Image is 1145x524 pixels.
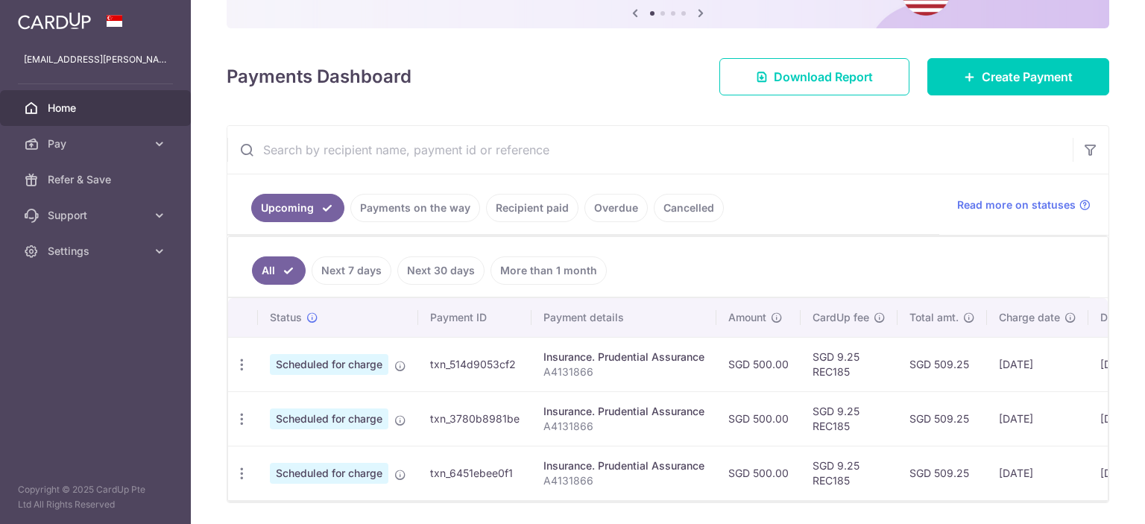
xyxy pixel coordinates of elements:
[227,63,411,90] h4: Payments Dashboard
[48,172,146,187] span: Refer & Save
[24,52,167,67] p: [EMAIL_ADDRESS][PERSON_NAME][DOMAIN_NAME]
[48,244,146,259] span: Settings
[716,337,801,391] td: SGD 500.00
[543,473,704,488] p: A4131866
[584,194,648,222] a: Overdue
[774,68,873,86] span: Download Report
[270,408,388,429] span: Scheduled for charge
[486,194,578,222] a: Recipient paid
[801,337,898,391] td: SGD 9.25 REC185
[397,256,485,285] a: Next 30 days
[312,256,391,285] a: Next 7 days
[909,310,959,325] span: Total amt.
[270,354,388,375] span: Scheduled for charge
[728,310,766,325] span: Amount
[543,419,704,434] p: A4131866
[418,298,532,337] th: Payment ID
[543,350,704,364] div: Insurance. Prudential Assurance
[801,391,898,446] td: SGD 9.25 REC185
[252,256,306,285] a: All
[898,337,987,391] td: SGD 509.25
[270,463,388,484] span: Scheduled for charge
[813,310,869,325] span: CardUp fee
[654,194,724,222] a: Cancelled
[18,12,91,30] img: CardUp
[801,446,898,500] td: SGD 9.25 REC185
[418,337,532,391] td: txn_514d9053cf2
[491,256,607,285] a: More than 1 month
[987,337,1088,391] td: [DATE]
[543,404,704,419] div: Insurance. Prudential Assurance
[132,10,163,24] span: Help
[1100,310,1145,325] span: Due date
[719,58,909,95] a: Download Report
[957,198,1091,212] a: Read more on statuses
[48,101,146,116] span: Home
[716,446,801,500] td: SGD 500.00
[48,208,146,223] span: Support
[957,198,1076,212] span: Read more on statuses
[543,458,704,473] div: Insurance. Prudential Assurance
[898,446,987,500] td: SGD 509.25
[418,446,532,500] td: txn_6451ebee0f1
[927,58,1109,95] a: Create Payment
[987,391,1088,446] td: [DATE]
[716,391,801,446] td: SGD 500.00
[982,68,1073,86] span: Create Payment
[532,298,716,337] th: Payment details
[418,391,532,446] td: txn_3780b8981be
[350,194,480,222] a: Payments on the way
[48,136,146,151] span: Pay
[898,391,987,446] td: SGD 509.25
[227,126,1073,174] input: Search by recipient name, payment id or reference
[251,194,344,222] a: Upcoming
[270,310,302,325] span: Status
[987,446,1088,500] td: [DATE]
[543,364,704,379] p: A4131866
[999,310,1060,325] span: Charge date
